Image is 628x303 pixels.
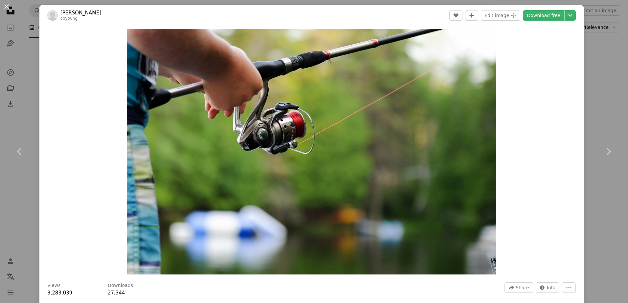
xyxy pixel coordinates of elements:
button: Like [449,10,462,21]
a: Download free [523,10,564,21]
a: cbyoung [60,16,78,21]
button: Choose download size [565,10,576,21]
a: [PERSON_NAME] [60,10,101,16]
span: Share [516,283,529,293]
button: Share this image [505,282,533,293]
span: Info [547,283,556,293]
button: Zoom in on this image [127,29,497,274]
span: 27,344 [108,290,125,296]
button: Add to Collection [465,10,478,21]
img: person holding fishing reel [127,29,497,274]
h3: Views [47,282,61,289]
button: Edit image [481,10,520,21]
h3: Downloads [108,282,133,289]
span: 3,283,039 [47,290,72,296]
button: Stats about this image [536,282,560,293]
button: More Actions [562,282,576,293]
img: Go to Clark Young's profile [47,10,58,21]
a: Next [589,120,628,183]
